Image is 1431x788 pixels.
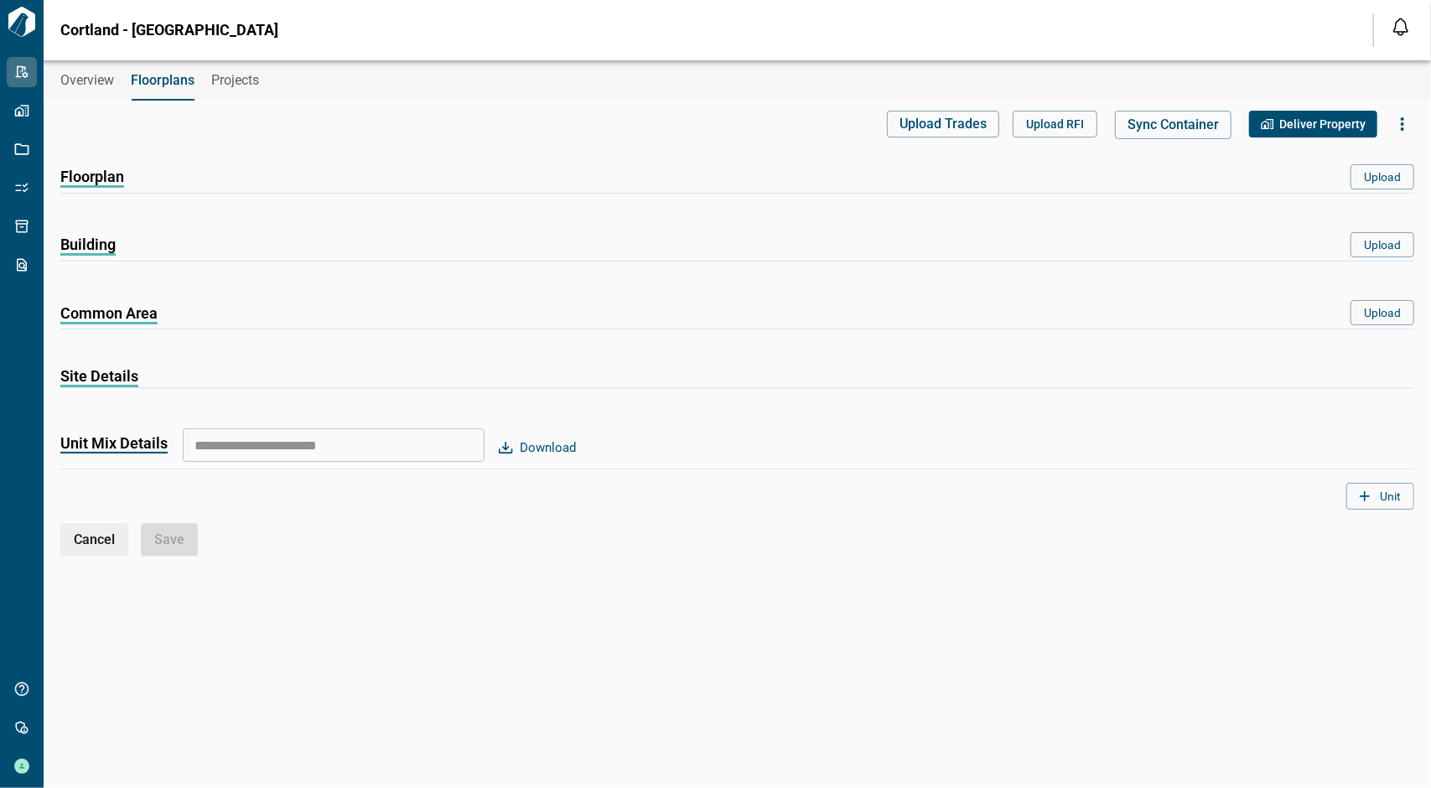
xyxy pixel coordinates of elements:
button: Upload [1351,164,1414,189]
span: Cortland - [GEOGRAPHIC_DATA] [60,22,278,39]
button: Upload RFI [1013,111,1097,137]
span: Projects [211,72,259,89]
button: Open notification feed [1387,13,1414,40]
button: Upload Trades [887,111,999,137]
button: Unit [1346,483,1414,510]
span: Upload RFI [1026,116,1084,132]
span: Sync Container [1128,117,1219,133]
span: Site Details [60,368,138,387]
button: Cancel [60,523,128,557]
button: Upload [1351,232,1414,257]
button: Deliver Property [1249,111,1377,137]
button: Upload [1351,300,1414,325]
span: Floorplans [131,72,194,89]
span: Floorplan [60,168,124,188]
span: Cancel [74,531,115,548]
span: Building [60,236,116,256]
span: Upload Trades [900,116,987,132]
span: Overview [60,72,114,89]
button: Sync Container [1115,111,1231,139]
span: Unit Mix Details [60,434,168,452]
button: Download [493,433,585,462]
span: Common Area [60,305,158,324]
div: base tabs [44,60,1431,101]
span: Deliver Property [1279,116,1366,132]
